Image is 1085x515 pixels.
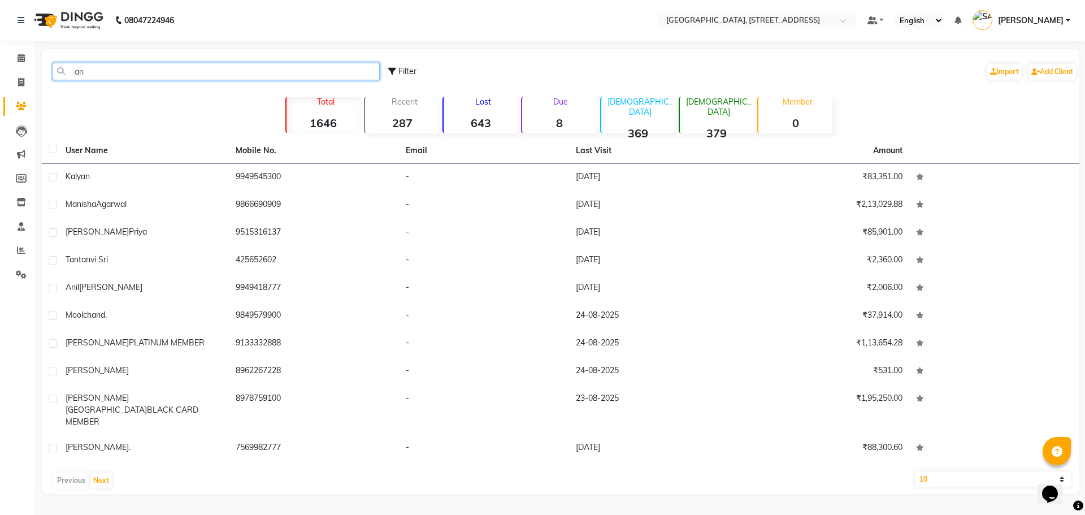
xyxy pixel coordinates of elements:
strong: 369 [601,126,675,140]
strong: 0 [758,116,832,130]
td: - [399,386,569,435]
td: ₹531.00 [739,358,909,386]
button: Next [90,473,112,488]
p: Recent [370,97,439,107]
iframe: chat widget [1038,470,1074,504]
td: ₹2,360.00 [739,247,909,275]
td: 9849579900 [229,302,399,330]
strong: 643 [444,116,518,130]
td: 23-08-2025 [569,386,739,435]
span: Moolchand [66,310,105,320]
td: [DATE] [569,435,739,462]
strong: 379 [680,126,754,140]
td: [DATE] [569,219,739,247]
td: - [399,358,569,386]
strong: 287 [365,116,439,130]
td: 8978759100 [229,386,399,435]
th: User Name [59,138,229,164]
a: Add Client [1028,64,1076,80]
span: [PERSON_NAME] [66,337,129,348]
p: Due [524,97,596,107]
td: - [399,247,569,275]
span: . [105,310,107,320]
p: [DEMOGRAPHIC_DATA] [606,97,675,117]
span: [PERSON_NAME] [66,365,129,375]
span: Filter [398,66,416,76]
td: - [399,192,569,219]
p: [DEMOGRAPHIC_DATA] [684,97,754,117]
strong: 1646 [287,116,361,130]
td: 9866690909 [229,192,399,219]
span: [PERSON_NAME] [79,282,142,292]
p: Total [291,97,361,107]
td: 9515316137 [229,219,399,247]
input: Search by Name/Mobile/Email/Code [53,63,380,80]
td: [DATE] [569,247,739,275]
td: 24-08-2025 [569,358,739,386]
span: Manisha [66,199,96,209]
td: [DATE] [569,192,739,219]
td: 9133332888 [229,330,399,358]
td: ₹1,13,654.28 [739,330,909,358]
td: ₹2,13,029.88 [739,192,909,219]
td: ₹2,006.00 [739,275,909,302]
th: Amount [866,138,909,163]
th: Mobile No. [229,138,399,164]
td: - [399,435,569,462]
td: - [399,164,569,192]
td: - [399,302,569,330]
td: 7569982777 [229,435,399,462]
td: 9949418777 [229,275,399,302]
p: Lost [448,97,518,107]
span: Agarwal [96,199,127,209]
span: [PERSON_NAME] [998,15,1064,27]
span: [PERSON_NAME][GEOGRAPHIC_DATA] [66,393,147,415]
td: ₹1,95,250.00 [739,386,909,435]
td: 24-08-2025 [569,330,739,358]
td: 425652602 [229,247,399,275]
span: Anil [66,282,79,292]
span: Priya [129,227,147,237]
p: Member [763,97,832,107]
td: 9949545300 [229,164,399,192]
td: - [399,219,569,247]
img: SANJU CHHETRI [973,10,992,30]
img: logo [29,5,106,36]
td: - [399,275,569,302]
td: ₹85,901.00 [739,219,909,247]
td: 8962267228 [229,358,399,386]
a: Import [987,64,1022,80]
td: [DATE] [569,164,739,192]
span: [PERSON_NAME] [66,227,129,237]
td: ₹88,300.60 [739,435,909,462]
td: [DATE] [569,275,739,302]
strong: 8 [522,116,596,130]
span: Tantanvi sri [66,254,108,265]
span: . [129,442,131,452]
td: ₹37,914.00 [739,302,909,330]
td: 24-08-2025 [569,302,739,330]
span: PLATINUM MEMBER [129,337,205,348]
span: [PERSON_NAME] [66,442,129,452]
th: Email [399,138,569,164]
th: Last Visit [569,138,739,164]
td: - [399,330,569,358]
span: Kalyan [66,171,90,181]
td: ₹83,351.00 [739,164,909,192]
b: 08047224946 [124,5,174,36]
